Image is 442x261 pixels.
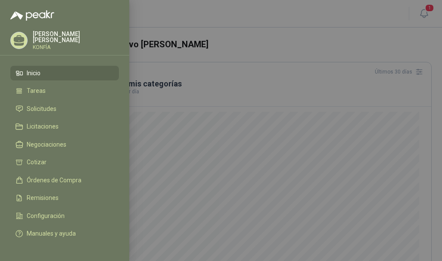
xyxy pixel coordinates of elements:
span: Solicitudes [27,105,56,112]
a: Configuración [10,209,119,223]
p: KONFÍA [33,45,119,50]
span: Inicio [27,70,40,77]
a: Tareas [10,84,119,98]
span: Tareas [27,87,46,94]
a: Órdenes de Compra [10,173,119,187]
span: Manuales y ayuda [27,230,76,237]
span: Cotizar [27,159,47,166]
img: Logo peakr [10,10,54,21]
a: Inicio [10,66,119,80]
a: Remisiones [10,191,119,206]
a: Manuales y ayuda [10,227,119,241]
span: Órdenes de Compra [27,177,81,184]
span: Licitaciones [27,123,59,130]
a: Negociaciones [10,137,119,152]
a: Licitaciones [10,120,119,134]
p: [PERSON_NAME] [PERSON_NAME] [33,31,119,43]
span: Negociaciones [27,141,66,148]
span: Remisiones [27,194,59,201]
a: Cotizar [10,155,119,170]
span: Configuración [27,212,65,219]
a: Solicitudes [10,101,119,116]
